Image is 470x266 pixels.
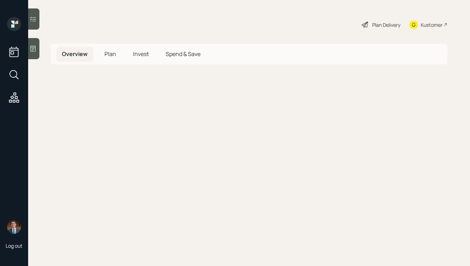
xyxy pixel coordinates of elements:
[133,50,149,58] span: Invest
[62,50,88,58] span: Overview
[6,242,23,249] div: Log out
[104,50,116,58] span: Plan
[7,220,21,234] img: hunter_neumayer.jpg
[166,50,201,58] span: Spend & Save
[372,21,400,29] div: Plan Delivery
[421,21,443,29] div: Kustomer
